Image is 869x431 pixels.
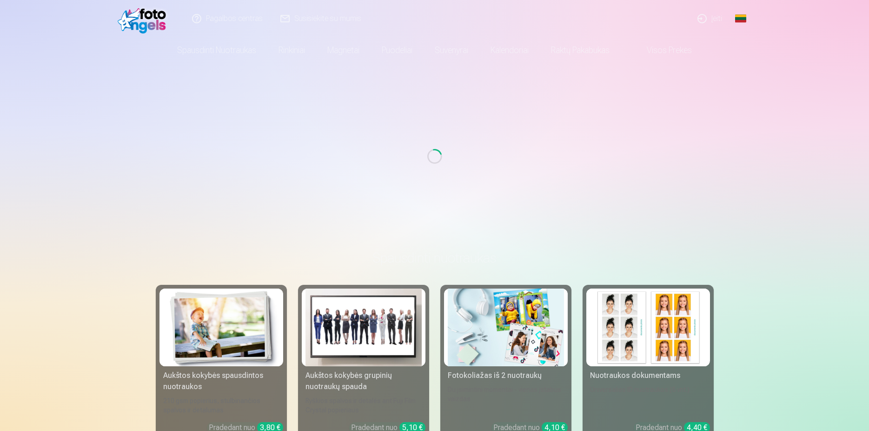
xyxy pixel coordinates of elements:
[424,37,479,63] a: Suvenyrai
[448,289,564,366] img: Fotokoliažas iš 2 nuotraukų
[621,37,703,63] a: Visos prekės
[267,37,316,63] a: Rinkiniai
[302,396,425,415] div: Ryškios spalvos ir detalės ant Fuji Film Crystal popieriaus
[479,37,540,63] a: Kalendoriai
[444,370,568,381] div: Fotokoliažas iš 2 nuotraukų
[163,289,279,366] img: Aukštos kokybės spausdintos nuotraukos
[302,370,425,392] div: Aukštos kokybės grupinių nuotraukų spauda
[159,396,283,415] div: 210 gsm popierius, stulbinančios spalvos ir detalumas
[540,37,621,63] a: Raktų pakabukas
[118,4,171,34] img: /fa2
[166,37,267,63] a: Spausdinti nuotraukas
[159,370,283,392] div: Aukštos kokybės spausdintos nuotraukos
[316,37,371,63] a: Magnetai
[586,385,710,415] div: Universalios ID nuotraukos (6 vnt.)
[444,385,568,415] div: Du įsimintini momentai - vienas įstabus vaizdas
[586,370,710,381] div: Nuotraukos dokumentams
[305,289,422,366] img: Aukštos kokybės grupinių nuotraukų spauda
[371,37,424,63] a: Puodeliai
[590,289,706,366] img: Nuotraukos dokumentams
[163,249,706,266] h3: Spausdinti nuotraukas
